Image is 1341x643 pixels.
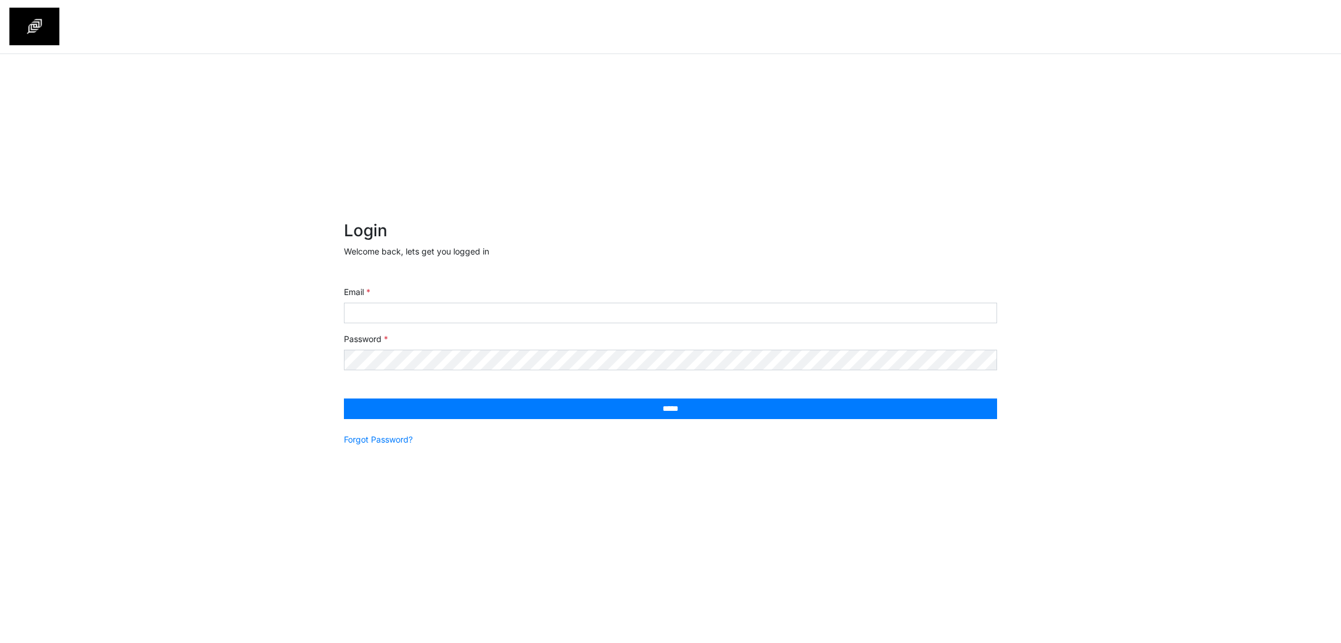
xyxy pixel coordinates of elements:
h2: Login [344,221,997,241]
a: Forgot Password? [344,433,413,446]
img: spp logo [9,8,59,45]
p: Welcome back, lets get you logged in [344,245,997,257]
label: Password [344,333,388,345]
label: Email [344,286,370,298]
